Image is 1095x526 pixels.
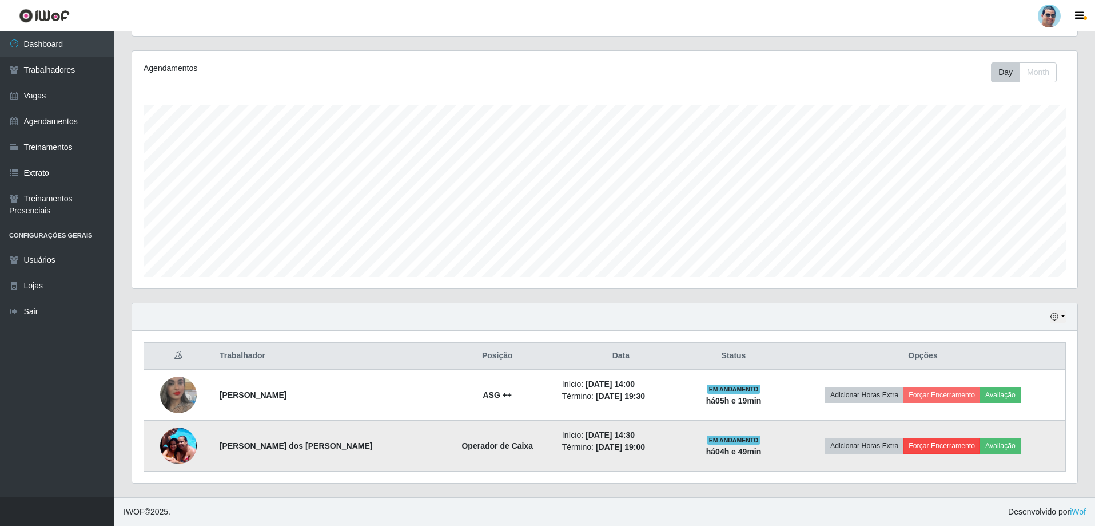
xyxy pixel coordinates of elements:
th: Posição [440,343,555,370]
button: Month [1020,62,1057,82]
div: First group [991,62,1057,82]
button: Avaliação [980,387,1021,403]
strong: [PERSON_NAME] dos [PERSON_NAME] [220,441,373,450]
div: Toolbar with button groups [991,62,1066,82]
li: Início: [562,378,680,390]
img: CoreUI Logo [19,9,70,23]
strong: [PERSON_NAME] [220,390,286,400]
span: IWOF [124,507,145,516]
img: 1653531676872.jpeg [160,362,197,428]
span: EM ANDAMENTO [707,385,761,394]
button: Adicionar Horas Extra [825,387,903,403]
span: EM ANDAMENTO [707,436,761,445]
li: Término: [562,390,680,402]
time: [DATE] 19:00 [596,442,645,452]
button: Day [991,62,1020,82]
th: Data [555,343,687,370]
span: Desenvolvido por [1008,506,1086,518]
th: Opções [781,343,1066,370]
button: Avaliação [980,438,1021,454]
th: Trabalhador [213,343,440,370]
time: [DATE] 14:00 [586,379,635,389]
strong: há 05 h e 19 min [706,396,762,405]
strong: Operador de Caixa [461,441,533,450]
button: Forçar Encerramento [903,387,980,403]
a: iWof [1070,507,1086,516]
li: Início: [562,429,680,441]
div: Agendamentos [144,62,518,74]
li: Término: [562,441,680,453]
strong: ASG ++ [483,390,512,400]
button: Forçar Encerramento [903,438,980,454]
span: © 2025 . [124,506,170,518]
button: Adicionar Horas Extra [825,438,903,454]
time: [DATE] 14:30 [586,430,635,440]
th: Status [687,343,781,370]
time: [DATE] 19:30 [596,391,645,401]
img: 1757706107885.jpeg [160,421,197,470]
strong: há 04 h e 49 min [706,447,762,456]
